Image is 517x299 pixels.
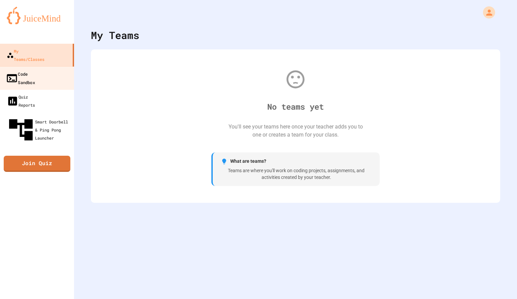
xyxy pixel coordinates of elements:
div: My Account [476,5,497,20]
div: My Teams [91,28,139,43]
span: What are teams? [230,158,266,165]
div: My Teams/Classes [7,47,44,63]
div: Smart Doorbell & Ping Pong Launcher [7,116,71,144]
div: You'll see your teams here once your teacher adds you to one or creates a team for your class. [228,123,363,139]
div: Code Sandbox [6,70,35,86]
div: No teams yet [267,101,324,113]
a: Join Quiz [4,156,70,172]
div: Teams are where you'll work on coding projects, assignments, and activities created by your teacher. [221,167,372,181]
div: Quiz Reports [7,93,35,109]
img: logo-orange.svg [7,7,67,24]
